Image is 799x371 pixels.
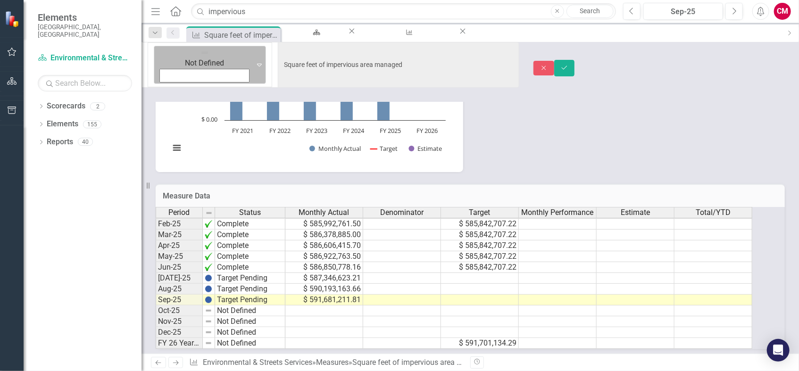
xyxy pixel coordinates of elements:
[205,253,212,260] img: pn3juVPvDdvCqu7vbYrEMDg6CUzabDQhiKWch+xf20x4ApKJKMwAAAABJRU5ErkJggg==
[239,208,261,217] span: Status
[156,327,203,338] td: Dec-25
[215,316,285,327] td: Not Defined
[441,251,519,262] td: $ 585,842,707.22
[343,126,365,135] text: FY 2024
[160,58,249,69] div: Not Defined
[156,273,203,284] td: [DATE]-25
[285,251,363,262] td: $ 586,922,763.50
[380,208,424,217] span: Denominator
[774,3,791,20] button: CM
[215,327,285,338] td: Not Defined
[47,101,85,112] a: Scorecards
[306,126,327,135] text: FY 2023
[205,274,212,282] img: BgCOk07PiH71IgAAAABJRU5ErkJggg==
[205,220,212,228] img: pn3juVPvDdvCqu7vbYrEMDg6CUzabDQhiKWch+xf20x4ApKJKMwAAAABJRU5ErkJggg==
[191,3,616,20] input: Search ClearPoint...
[156,316,203,327] td: Nov-25
[215,284,285,295] td: Target Pending
[215,295,285,305] td: Target Pending
[205,329,212,336] img: 8DAGhfEEPCf229AAAAAElFTkSuQmCC
[647,6,720,17] div: Sep-25
[215,273,285,284] td: Target Pending
[78,138,93,146] div: 40
[352,358,488,367] div: Square feet of impervious area managed
[469,208,491,217] span: Target
[215,338,285,349] td: Not Defined
[215,219,285,230] td: Complete
[205,242,212,249] img: pn3juVPvDdvCqu7vbYrEMDg6CUzabDQhiKWch+xf20x4ApKJKMwAAAABJRU5ErkJggg==
[441,240,519,251] td: $ 585,842,707.22
[205,307,212,314] img: 8DAGhfEEPCf229AAAAAElFTkSuQmCC
[566,5,614,18] a: Search
[205,296,212,304] img: BgCOk07PiH71IgAAAABJRU5ErkJggg==
[169,208,190,217] span: Period
[205,231,212,239] img: pn3juVPvDdvCqu7vbYrEMDg6CUzabDQhiKWch+xf20x4ApKJKMwAAAABJRU5ErkJggg==
[38,23,132,39] small: [GEOGRAPHIC_DATA], [GEOGRAPHIC_DATA]
[365,35,449,47] div: Pavement Condition Index (PCI)
[285,295,363,305] td: $ 591,681,211.81
[156,284,203,295] td: Aug-25
[38,12,132,23] span: Elements
[309,144,360,153] button: Show Monthly Actual
[47,119,78,130] a: Elements
[189,357,463,368] div: » »
[205,318,212,325] img: 8DAGhfEEPCf229AAAAAElFTkSuQmCC
[291,35,339,47] div: Master Scorecard
[156,338,203,349] td: FY 26 Year End
[38,75,132,91] input: Search Below...
[767,339,790,362] div: Open Intercom Messenger
[90,102,105,110] div: 2
[205,209,213,217] img: 8DAGhfEEPCf229AAAAAElFTkSuQmCC
[621,208,650,217] span: Estimate
[156,240,203,251] td: Apr-25
[269,126,291,135] text: FY 2022
[441,262,519,273] td: $ 585,842,707.22
[156,295,203,305] td: Sep-25
[285,230,363,240] td: $ 586,378,885.00
[643,3,723,20] button: Sep-25
[441,219,519,230] td: $ 585,842,707.22
[215,251,285,262] td: Complete
[283,26,347,38] a: Master Scorecard
[416,126,438,135] text: FY 2026
[205,264,212,271] img: pn3juVPvDdvCqu7vbYrEMDg6CUzabDQhiKWch+xf20x4ApKJKMwAAAABJRU5ErkJggg==
[215,230,285,240] td: Complete
[170,141,183,155] button: View chart menu, Chart
[441,338,519,349] td: $ 591,701,134.29
[156,305,203,316] td: Oct-25
[285,284,363,295] td: $ 590,193,163.66
[83,120,101,128] div: 155
[233,126,254,135] text: FY 2021
[696,208,731,217] span: Total/YTD
[215,305,285,316] td: Not Defined
[285,219,363,230] td: $ 585,992,761.50
[278,42,519,88] input: This field is required
[38,53,132,64] a: Environmental & Streets Services
[285,273,363,284] td: $ 587,346,623.21
[205,339,212,347] img: 8DAGhfEEPCf229AAAAAElFTkSuQmCC
[441,230,519,240] td: $ 585,842,707.22
[156,251,203,262] td: May-25
[316,358,349,367] a: Measures
[47,137,73,148] a: Reports
[156,219,203,230] td: Feb-25
[370,144,398,153] button: Show Target
[5,11,21,27] img: ClearPoint Strategy
[285,240,363,251] td: $ 586,606,415.70
[203,358,312,367] a: Environmental & Streets Services
[204,29,278,41] div: Square feet of impervious area managed
[357,26,458,38] a: Pavement Condition Index (PCI)
[215,262,285,273] td: Complete
[409,144,442,153] button: Show Estimate
[163,192,778,200] h3: Measure Data
[522,208,594,217] span: Monthly Performance
[285,262,363,273] td: $ 586,850,778.16
[215,240,285,251] td: Complete
[156,262,203,273] td: Jun-25
[380,144,398,153] text: Target
[205,285,212,293] img: BgCOk07PiH71IgAAAABJRU5ErkJggg==
[201,115,217,124] text: $ 0.00
[380,126,401,135] text: FY 2025
[299,208,350,217] span: Monthly Actual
